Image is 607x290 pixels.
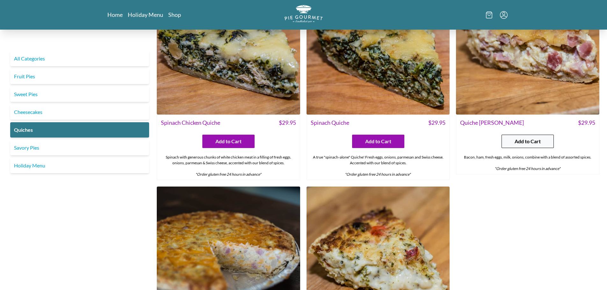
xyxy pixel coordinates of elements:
[345,172,411,177] em: *Order gluten free 24 hours in advance*
[285,5,323,25] a: Logo
[161,118,220,127] span: Spinach Chicken Quiche
[168,11,181,18] a: Shop
[428,118,445,127] span: $ 29.95
[10,158,149,173] a: Holiday Menu
[10,122,149,138] a: Quiches
[307,152,450,180] div: A true "spinach-alone" Quiche! Fresh eggs, onions, parmesan and Swiss cheese. Accented with our b...
[352,135,404,148] button: Add to Cart
[195,172,261,177] em: *Order gluten free 24 hours in advance*
[311,118,349,127] span: Spinach Quiche
[495,166,560,171] em: *Order gluten free 24 hours in advance*
[578,118,595,127] span: $ 29.95
[502,135,554,148] button: Add to Cart
[456,152,599,174] div: Bacon, ham, fresh eggs, milk, onions, combine with a blend of assorted spices.
[365,138,391,145] span: Add to Cart
[128,11,163,18] a: Holiday Menu
[10,104,149,120] a: Cheesecakes
[500,11,508,19] button: Menu
[10,51,149,66] a: All Categories
[157,152,300,180] div: Spinach with generous chunks of white chicken meat in a filling of fresh eggs. onions, parmesan &...
[279,118,296,127] span: $ 29.95
[285,5,323,23] img: logo
[10,87,149,102] a: Sweet Pies
[10,69,149,84] a: Fruit Pies
[215,138,242,145] span: Add to Cart
[202,135,255,148] button: Add to Cart
[10,140,149,155] a: Savory Pies
[460,118,524,127] span: Quiche [PERSON_NAME]
[107,11,123,18] a: Home
[515,138,541,145] span: Add to Cart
